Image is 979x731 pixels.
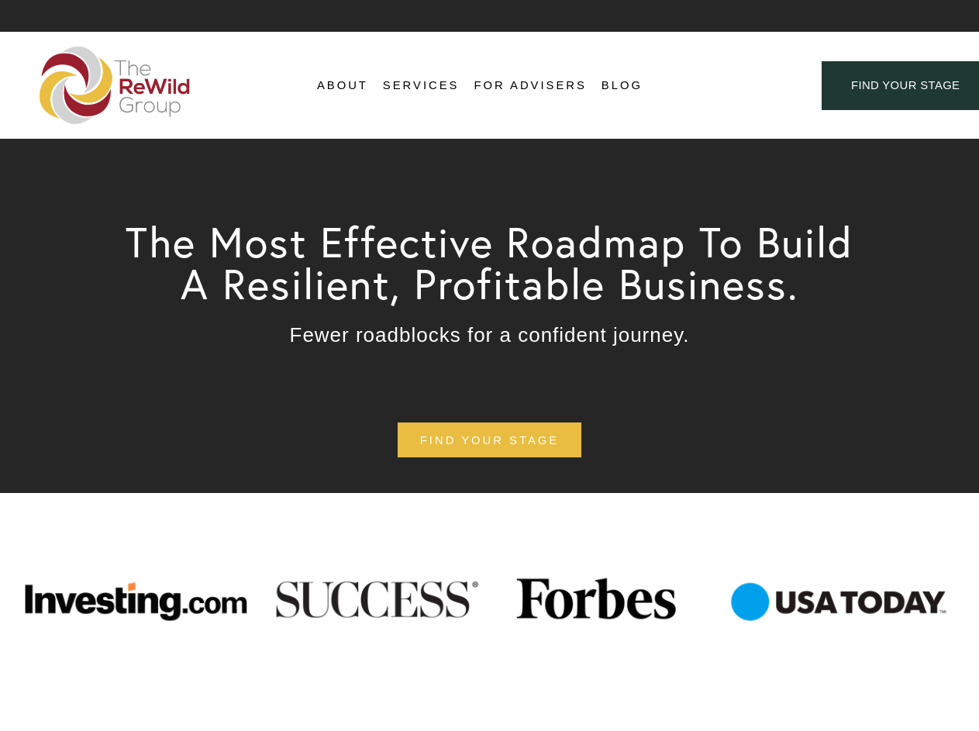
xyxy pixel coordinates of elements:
[290,323,690,347] span: Fewer roadblocks for a confident journey.
[474,74,586,98] a: For Advisers
[398,422,581,457] a: find your stage
[383,75,460,96] span: Services
[383,74,460,98] a: folder dropdown
[40,47,191,124] img: The ReWild Group
[602,74,643,98] a: Blog
[317,74,368,98] a: folder dropdown
[126,216,867,310] span: The Most Effective Roadmap To Build A Resilient, Profitable Business.
[317,75,368,96] span: About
